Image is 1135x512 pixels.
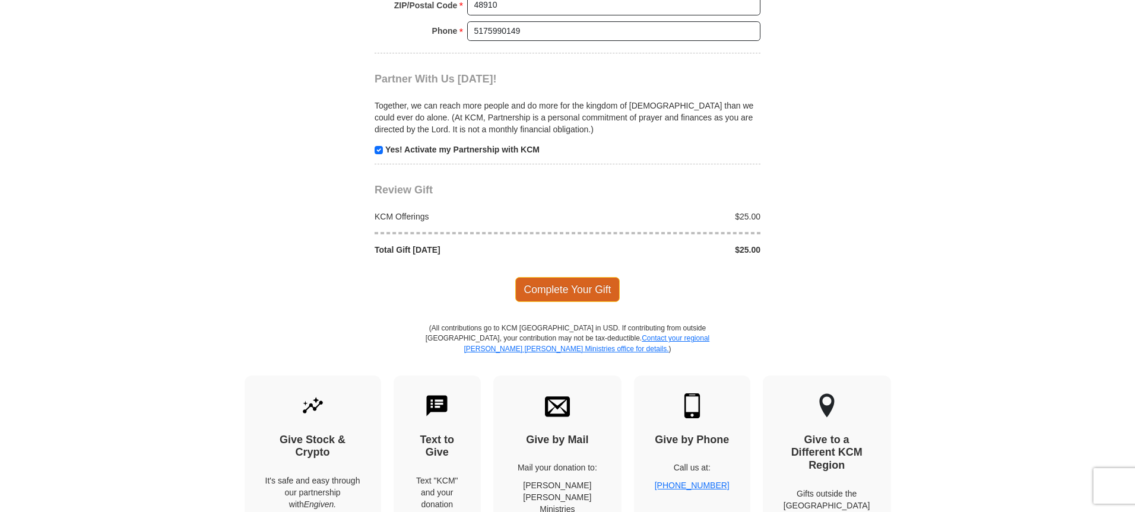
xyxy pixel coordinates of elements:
div: KCM Offerings [369,211,568,222]
p: (All contributions go to KCM [GEOGRAPHIC_DATA] in USD. If contributing from outside [GEOGRAPHIC_D... [425,323,710,375]
i: Engiven. [304,500,336,509]
h4: Give by Phone [655,434,730,447]
p: Call us at: [655,462,730,473]
img: other-region [819,393,835,418]
h4: Give by Mail [514,434,601,447]
a: Contact your regional [PERSON_NAME] [PERSON_NAME] Ministries office for details. [464,334,709,352]
img: envelope.svg [545,393,570,418]
p: Together, we can reach more people and do more for the kingdom of [DEMOGRAPHIC_DATA] than we coul... [375,100,760,135]
div: Total Gift [DATE] [369,244,568,256]
span: Review Gift [375,184,433,196]
h4: Give to a Different KCM Region [784,434,870,472]
strong: Phone [432,23,458,39]
p: Mail your donation to: [514,462,601,473]
h4: Give Stock & Crypto [265,434,360,459]
a: [PHONE_NUMBER] [655,481,730,490]
strong: Yes! Activate my Partnership with KCM [385,145,540,154]
div: $25.00 [567,244,767,256]
p: It's safe and easy through our partnership with [265,475,360,510]
span: Complete Your Gift [515,277,620,302]
img: mobile.svg [680,393,705,418]
img: give-by-stock.svg [300,393,325,418]
h4: Text to Give [414,434,461,459]
span: Partner With Us [DATE]! [375,73,497,85]
img: text-to-give.svg [424,393,449,418]
div: $25.00 [567,211,767,222]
